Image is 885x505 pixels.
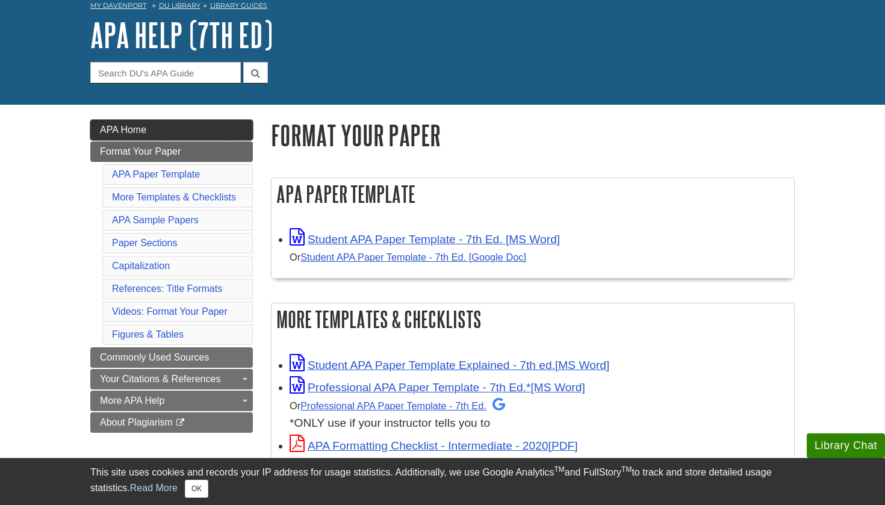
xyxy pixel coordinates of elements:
div: For 1st & 2nd year classes [290,455,788,472]
a: Link opens in new window [290,359,609,371]
a: Professional APA Paper Template - 7th Ed. [300,400,505,411]
span: Your Citations & References [100,374,220,384]
div: *ONLY use if your instructor tells you to [290,397,788,432]
a: Link opens in new window [290,439,578,452]
a: Format Your Paper [90,141,253,162]
a: DU Library [159,1,200,10]
a: Figures & Tables [112,329,184,339]
a: About Plagiarism [90,412,253,433]
span: More APA Help [100,395,164,406]
a: APA Sample Papers [112,215,199,225]
a: Videos: Format Your Paper [112,306,228,317]
a: More APA Help [90,391,253,411]
div: This site uses cookies and records your IP address for usage statistics. Additionally, we use Goo... [90,465,795,498]
a: Student APA Paper Template - 7th Ed. [Google Doc] [300,252,526,262]
span: About Plagiarism [100,417,173,427]
a: Read More [130,483,178,493]
button: Library Chat [807,433,885,458]
a: Capitalization [112,261,170,271]
h2: More Templates & Checklists [272,303,794,335]
span: Format Your Paper [100,146,181,156]
a: Link opens in new window [290,233,560,246]
small: Or [290,400,505,411]
sup: TM [621,465,632,474]
a: APA Help (7th Ed) [90,16,273,54]
small: Or [290,252,526,262]
span: APA Home [100,125,146,135]
a: Library Guides [210,1,267,10]
a: References: Title Formats [112,283,222,294]
a: Link opens in new window [290,381,585,394]
span: Commonly Used Sources [100,352,209,362]
i: This link opens in a new window [175,419,185,427]
button: Close [185,480,208,498]
h1: Format Your Paper [271,120,795,150]
a: More Templates & Checklists [112,192,236,202]
h2: APA Paper Template [272,178,794,210]
input: Search DU's APA Guide [90,62,241,83]
a: Your Citations & References [90,369,253,389]
a: My Davenport [90,1,146,11]
sup: TM [554,465,564,474]
a: Paper Sections [112,238,178,248]
div: Guide Page Menu [90,120,253,433]
a: Commonly Used Sources [90,347,253,368]
a: APA Home [90,120,253,140]
a: APA Paper Template [112,169,200,179]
